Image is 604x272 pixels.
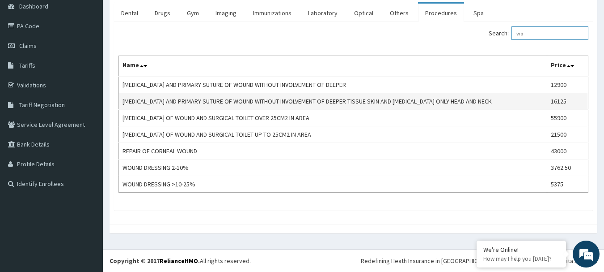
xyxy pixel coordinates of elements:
td: 5375 [547,176,588,193]
a: Optical [347,4,380,22]
a: Spa [466,4,491,22]
div: Chat with us now [46,50,150,62]
td: 12900 [547,76,588,93]
strong: Copyright © 2017 . [110,257,200,265]
label: Search: [489,26,588,40]
th: Name [119,56,547,77]
th: Price [547,56,588,77]
input: Search: [511,26,588,40]
textarea: Type your message and hit 'Enter' [4,179,170,210]
td: 21500 [547,126,588,143]
td: [MEDICAL_DATA] AND PRIMARY SUTURE OF WOUND WITHOUT INVOLVEMENT OF DEEPER [119,76,547,93]
span: Dashboard [19,2,48,10]
a: Dental [114,4,145,22]
div: Redefining Heath Insurance in [GEOGRAPHIC_DATA] using Telemedicine and Data Science! [361,256,597,265]
img: d_794563401_company_1708531726252_794563401 [17,45,36,67]
td: WOUND DRESSING 2-10% [119,160,547,176]
span: Tariff Negotiation [19,101,65,109]
a: Drugs [148,4,177,22]
p: How may I help you today? [483,255,559,263]
footer: All rights reserved. [103,249,604,272]
td: 3762.50 [547,160,588,176]
td: 55900 [547,110,588,126]
a: Immunizations [246,4,299,22]
span: We're online! [52,80,123,170]
a: Gym [180,4,206,22]
a: Procedures [418,4,464,22]
td: WOUND DRESSING >10-25% [119,176,547,193]
td: [MEDICAL_DATA] OF WOUND AND SURGICAL TOILET UP TO 25CM2 IN AREA [119,126,547,143]
div: We're Online! [483,246,559,254]
td: 16125 [547,93,588,110]
span: Claims [19,42,37,50]
div: Minimize live chat window [147,4,168,26]
a: RelianceHMO [160,257,198,265]
td: [MEDICAL_DATA] OF WOUND AND SURGICAL TOILET OVER 25CM2 IN AREA [119,110,547,126]
span: Tariffs [19,61,35,69]
a: Laboratory [301,4,345,22]
a: Imaging [208,4,244,22]
td: 43000 [547,143,588,160]
td: REPAIR OF CORNEAL WOUND [119,143,547,160]
a: Others [383,4,416,22]
td: [MEDICAL_DATA] AND PRIMARY SUTURE OF WOUND WITHOUT INVOLVEMENT OF DEEPER TISSUE SKIN AND [MEDICAL... [119,93,547,110]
